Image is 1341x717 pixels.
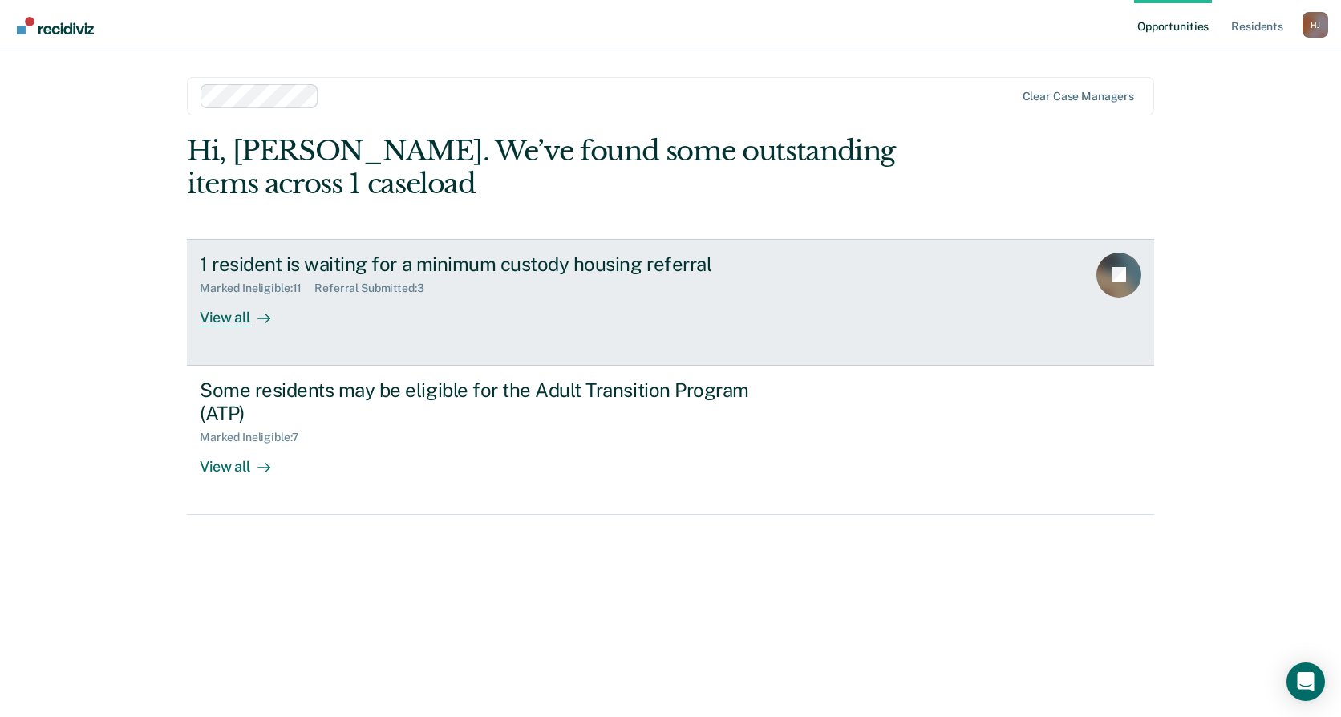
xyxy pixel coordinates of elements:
a: Some residents may be eligible for the Adult Transition Program (ATP)Marked Ineligible:7View all [187,366,1154,515]
div: Open Intercom Messenger [1286,662,1325,701]
div: Marked Ineligible : 7 [200,431,311,444]
img: Recidiviz [17,17,94,34]
a: 1 resident is waiting for a minimum custody housing referralMarked Ineligible:11Referral Submitte... [187,239,1154,366]
div: Referral Submitted : 3 [314,282,436,295]
div: Hi, [PERSON_NAME]. We’ve found some outstanding items across 1 caseload [187,135,961,201]
div: Clear case managers [1023,90,1134,103]
button: Profile dropdown button [1303,12,1328,38]
div: H J [1303,12,1328,38]
div: Some residents may be eligible for the Adult Transition Program (ATP) [200,379,763,425]
div: View all [200,295,290,326]
div: View all [200,444,290,476]
div: Marked Ineligible : 11 [200,282,314,295]
div: 1 resident is waiting for a minimum custody housing referral [200,253,763,276]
